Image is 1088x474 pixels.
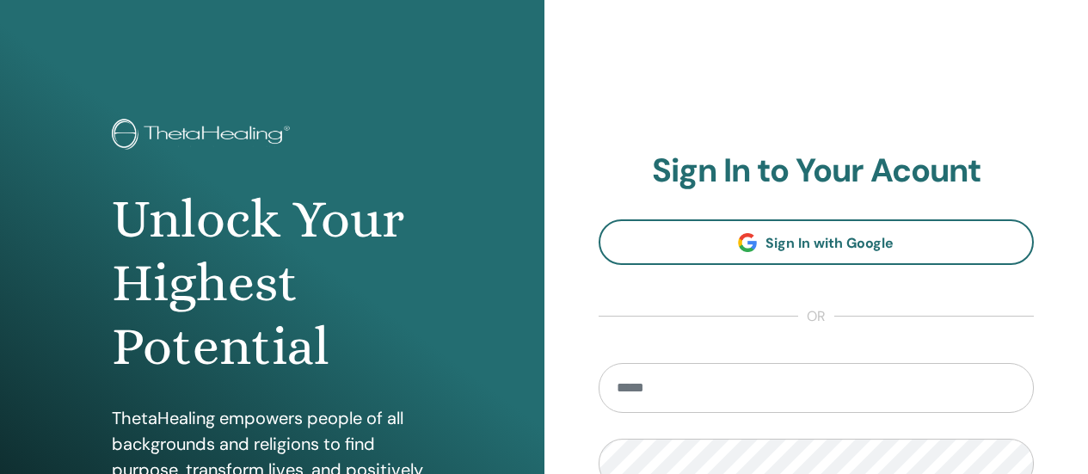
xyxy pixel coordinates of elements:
h2: Sign In to Your Acount [599,151,1035,191]
span: or [798,306,834,327]
a: Sign In with Google [599,219,1035,265]
h1: Unlock Your Highest Potential [112,188,432,379]
span: Sign In with Google [765,234,894,252]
